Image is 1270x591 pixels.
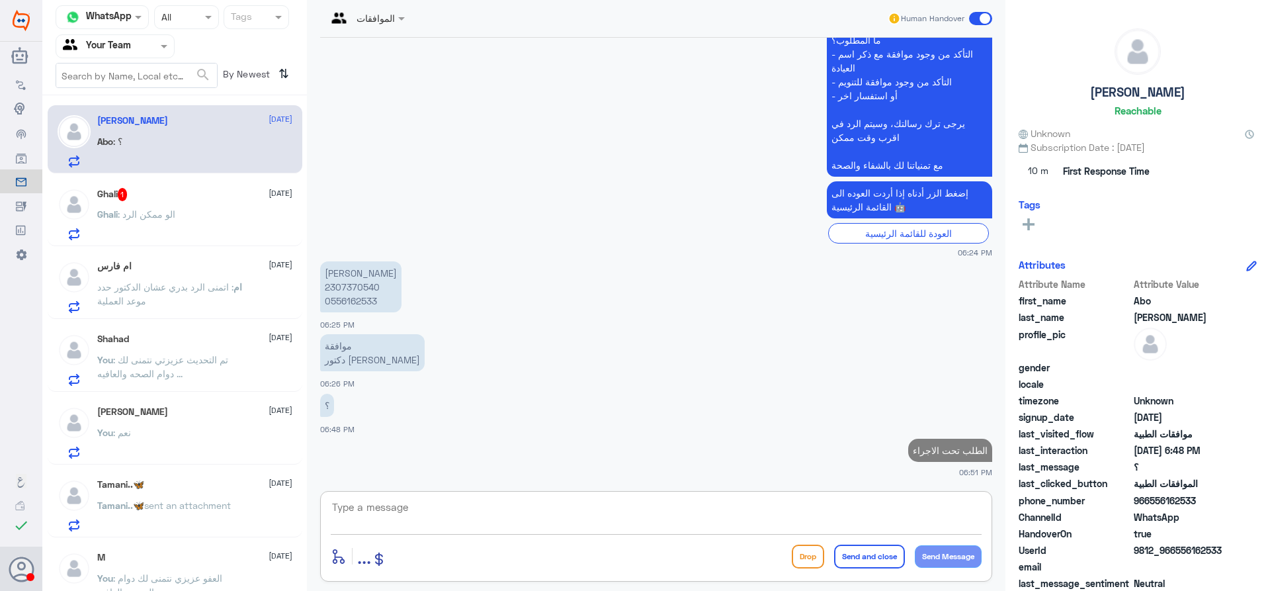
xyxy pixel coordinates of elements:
span: Abo [1134,294,1230,308]
img: defaultAdmin.png [1115,29,1160,74]
span: last_visited_flow [1019,427,1131,441]
h5: Tamani..🦋 [97,479,144,490]
button: search [195,64,211,86]
span: Abo [97,136,113,147]
h5: ام فارس [97,261,132,272]
button: Send and close [834,545,905,568]
span: 2024-06-13T13:35:10.204Z [1134,410,1230,424]
img: defaultAdmin.png [58,406,91,439]
span: [DATE] [269,187,292,199]
img: defaultAdmin.png [58,115,91,148]
button: Send Message [915,545,982,568]
img: whatsapp.png [63,7,83,27]
img: defaultAdmin.png [58,479,91,512]
span: null [1134,560,1230,574]
span: : ؟ [113,136,122,147]
button: Avatar [9,557,34,582]
span: Subscription Date : [DATE] [1019,140,1257,154]
h5: [PERSON_NAME] [1090,85,1185,100]
span: You [97,427,113,438]
span: 1 [118,188,128,201]
button: ... [357,541,371,571]
input: Search by Name, Local etc… [56,64,217,87]
span: 06:25 PM [320,320,355,329]
p: 5/10/2025, 6:26 PM [320,334,425,371]
span: [DATE] [269,259,292,271]
span: By Newest [218,63,273,89]
h5: Abo Mohammad [97,115,168,126]
span: timezone [1019,394,1131,408]
span: : اتمنى الرد بدري عشان الدكتور حدد موعد العملية [97,281,233,306]
span: gender [1019,361,1131,375]
span: 06:51 PM [959,467,992,478]
div: Tags [229,9,252,26]
span: 06:24 PM [958,247,992,258]
span: Attribute Value [1134,277,1230,291]
span: signup_date [1019,410,1131,424]
span: : نعم [113,427,131,438]
span: search [195,67,211,83]
div: العودة للقائمة الرئيسية [828,223,989,244]
h5: Ghali [97,188,128,201]
h6: Attributes [1019,259,1066,271]
span: last_interaction [1019,443,1131,457]
span: null [1134,377,1230,391]
span: [DATE] [269,550,292,562]
span: : الو ممكن الرد [118,208,175,220]
span: sent an attachment [144,500,231,511]
h5: Shahad [97,334,129,345]
span: Unknown [1134,394,1230,408]
span: Unknown [1019,126,1070,140]
span: UserId [1019,543,1131,557]
span: 10 m [1019,159,1058,183]
span: 2 [1134,510,1230,524]
span: [DATE] [269,113,292,125]
span: Ghali [97,208,118,220]
h5: M [97,552,105,563]
span: You [97,572,113,584]
span: last_message_sentiment [1019,576,1131,590]
span: 966556162533 [1134,494,1230,508]
span: You [97,354,113,365]
span: last_message [1019,460,1131,474]
span: last_name [1019,310,1131,324]
h5: أبو ريان [97,406,168,418]
span: [DATE] [269,404,292,416]
p: 5/10/2025, 6:51 PM [908,439,992,462]
img: defaultAdmin.png [1134,328,1167,361]
h6: Reachable [1115,105,1162,116]
span: First Response Time [1063,164,1150,178]
button: Drop [792,545,824,568]
p: 5/10/2025, 6:24 PM [827,181,992,218]
h6: Tags [1019,199,1040,210]
i: ⇅ [278,63,289,85]
span: Tamani..🦋 [97,500,144,511]
span: phone_number [1019,494,1131,508]
span: [DATE] [269,477,292,489]
img: defaultAdmin.png [58,552,91,585]
span: 06:48 PM [320,425,355,433]
span: 0 [1134,576,1230,590]
img: Widebot Logo [13,10,30,31]
span: ChannelId [1019,510,1131,524]
span: : تم التحديث عزيزتي نتمنى لك دوام الصحه والعافيه ... [97,354,228,379]
span: true [1134,527,1230,541]
img: defaultAdmin.png [58,188,91,221]
span: null [1134,361,1230,375]
span: [DATE] [269,332,292,343]
span: الموافقات الطبية [1134,477,1230,490]
span: موافقات الطبية [1134,427,1230,441]
p: 5/10/2025, 6:48 PM [320,394,334,417]
span: ... [357,544,371,568]
span: profile_pic [1019,328,1131,358]
span: email [1019,560,1131,574]
span: ؟ [1134,460,1230,474]
span: last_clicked_button [1019,477,1131,490]
img: defaultAdmin.png [58,261,91,294]
span: Attribute Name [1019,277,1131,291]
span: ام [233,281,242,293]
span: 2025-10-05T15:48:06.674Z [1134,443,1230,457]
span: locale [1019,377,1131,391]
span: 06:26 PM [320,379,355,388]
span: first_name [1019,294,1131,308]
